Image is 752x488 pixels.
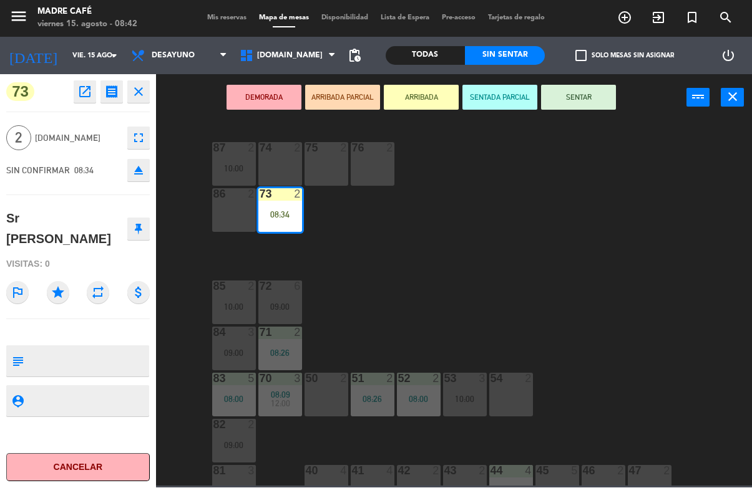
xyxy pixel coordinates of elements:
[11,355,24,368] i: subject
[227,85,301,110] button: DEMORADA
[725,90,740,105] i: close
[213,143,214,154] div: 87
[294,189,301,200] div: 2
[253,15,315,22] span: Mapa de mesas
[721,49,736,64] i: power_settings_new
[131,163,146,178] i: eject
[248,189,255,200] div: 2
[248,281,255,292] div: 2
[571,466,579,477] div: 5
[398,466,399,477] div: 42
[691,90,706,105] i: power_input
[651,11,666,26] i: exit_to_app
[9,7,28,31] button: menu
[37,19,137,31] div: viernes 15. agosto - 08:42
[131,85,146,100] i: close
[491,466,491,477] div: 44
[35,132,121,146] span: [DOMAIN_NAME]
[74,166,94,176] span: 08:34
[212,395,256,404] div: 08:00
[260,189,260,200] div: 73
[709,7,743,29] span: BUSCAR
[100,81,123,103] button: receipt
[718,11,733,26] i: search
[340,143,348,154] div: 2
[386,466,394,477] div: 4
[541,85,616,110] button: SENTAR
[212,349,256,358] div: 09:00
[685,11,700,26] i: turned_in_not
[397,395,441,404] div: 08:00
[11,395,24,408] i: person_pin
[213,189,214,200] div: 86
[260,373,260,385] div: 70
[462,85,537,110] button: SENTADA PARCIAL
[398,373,399,385] div: 52
[575,50,587,62] span: check_box_outline_blank
[127,160,150,182] button: eject
[260,327,260,338] div: 71
[47,282,69,304] i: star
[386,373,394,385] div: 2
[294,143,301,154] div: 2
[212,303,256,312] div: 10:00
[213,466,214,477] div: 81
[443,395,487,404] div: 10:00
[675,7,709,29] span: Reserva especial
[537,466,537,477] div: 45
[258,303,302,312] div: 09:00
[642,7,675,29] span: WALK IN
[257,52,323,60] span: [DOMAIN_NAME]
[444,466,445,477] div: 43
[6,126,31,151] span: 2
[351,395,394,404] div: 08:26
[525,373,532,385] div: 2
[213,373,214,385] div: 83
[340,373,348,385] div: 2
[617,466,625,477] div: 2
[384,85,459,110] button: ARRIBADA
[491,373,491,385] div: 54
[663,466,671,477] div: 2
[74,81,96,103] button: open_in_new
[444,373,445,385] div: 53
[686,89,710,107] button: power_input
[127,282,150,304] i: attach_money
[436,15,482,22] span: Pre-acceso
[465,47,545,65] div: Sin sentar
[248,466,255,477] div: 3
[260,281,260,292] div: 72
[248,373,255,385] div: 5
[608,7,642,29] span: RESERVAR MESA
[213,419,214,431] div: 82
[212,441,256,450] div: 09:00
[213,327,214,338] div: 84
[340,466,348,477] div: 4
[479,466,486,477] div: 2
[6,282,29,304] i: outlined_flag
[617,11,632,26] i: add_circle_outline
[9,7,28,26] i: menu
[107,49,122,64] i: arrow_drop_down
[374,15,436,22] span: Lista de Espera
[213,281,214,292] div: 85
[6,254,150,275] div: Visitas: 0
[482,15,551,22] span: Tarjetas de regalo
[386,47,466,65] div: Todas
[294,327,301,338] div: 2
[525,466,532,477] div: 4
[432,466,440,477] div: 2
[305,85,380,110] button: ARRIBADA PARCIAL
[432,373,440,385] div: 2
[212,165,256,173] div: 10:00
[6,166,70,176] span: SIN CONFIRMAR
[248,327,255,338] div: 3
